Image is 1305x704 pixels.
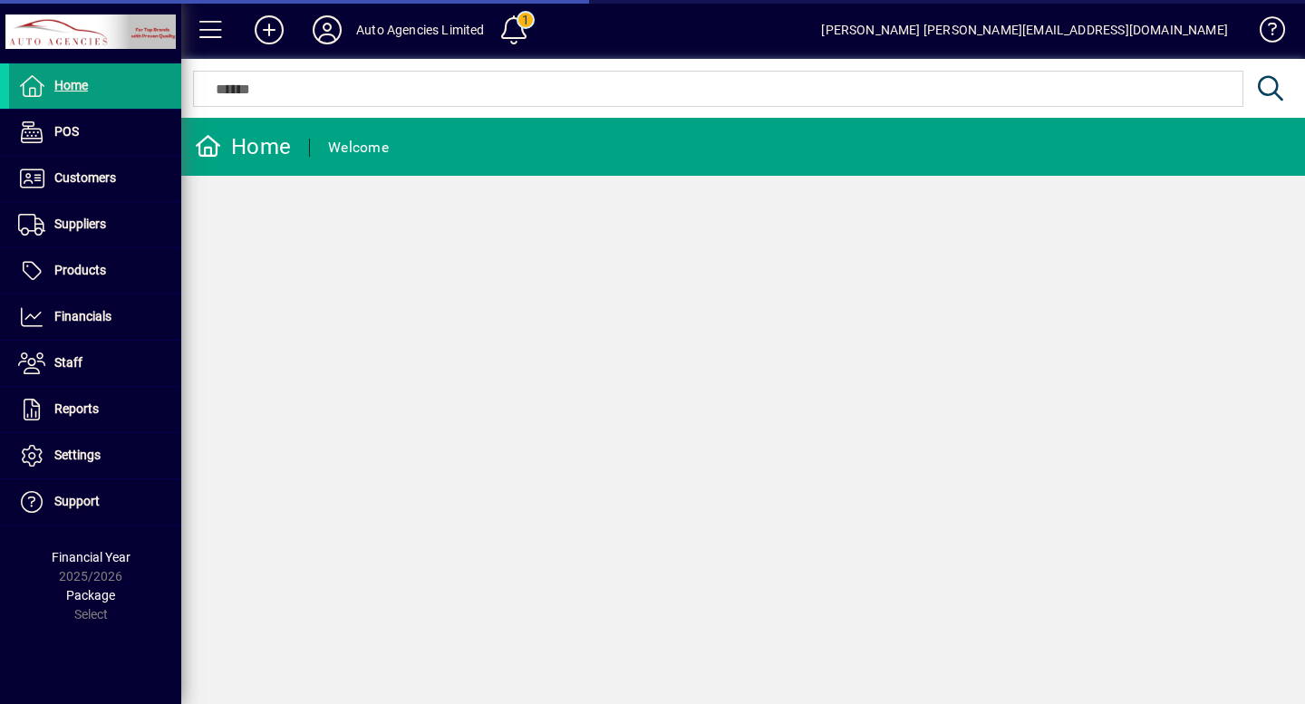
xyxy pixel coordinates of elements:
[54,124,79,139] span: POS
[54,217,106,231] span: Suppliers
[9,479,181,525] a: Support
[54,309,111,323] span: Financials
[54,355,82,370] span: Staff
[298,14,356,46] button: Profile
[328,133,389,162] div: Welcome
[9,156,181,201] a: Customers
[821,15,1228,44] div: [PERSON_NAME] [PERSON_NAME][EMAIL_ADDRESS][DOMAIN_NAME]
[54,401,99,416] span: Reports
[9,110,181,155] a: POS
[356,15,485,44] div: Auto Agencies Limited
[9,387,181,432] a: Reports
[54,263,106,277] span: Products
[54,170,116,185] span: Customers
[9,294,181,340] a: Financials
[66,588,115,603] span: Package
[9,248,181,294] a: Products
[1246,4,1282,63] a: Knowledge Base
[54,494,100,508] span: Support
[54,78,88,92] span: Home
[195,132,291,161] div: Home
[240,14,298,46] button: Add
[54,448,101,462] span: Settings
[9,341,181,386] a: Staff
[9,433,181,478] a: Settings
[52,550,130,564] span: Financial Year
[9,202,181,247] a: Suppliers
